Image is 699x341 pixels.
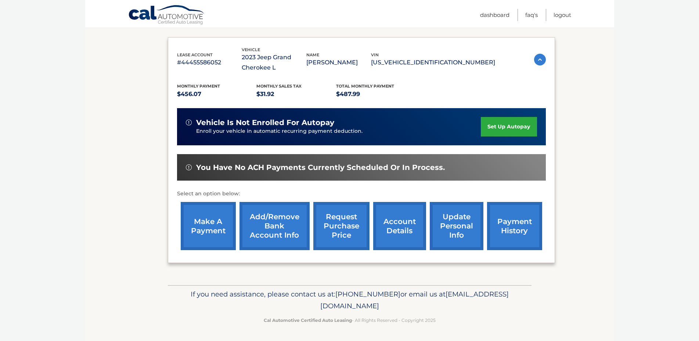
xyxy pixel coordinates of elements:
p: Enroll your vehicle in automatic recurring payment deduction. [196,127,481,135]
p: If you need assistance, please contact us at: or email us at [173,288,527,312]
span: lease account [177,52,213,57]
a: FAQ's [525,9,538,21]
span: name [306,52,319,57]
a: Logout [554,9,571,21]
span: vehicle [242,47,260,52]
a: make a payment [181,202,236,250]
img: accordion-active.svg [534,54,546,65]
p: $31.92 [256,89,336,99]
a: account details [373,202,426,250]
span: Total Monthly Payment [336,84,394,89]
p: - All Rights Reserved - Copyright 2025 [173,316,527,324]
img: alert-white.svg [186,164,192,170]
p: $456.07 [177,89,257,99]
img: alert-white.svg [186,120,192,125]
strong: Cal Automotive Certified Auto Leasing [264,317,352,323]
p: $487.99 [336,89,416,99]
span: vehicle is not enrolled for autopay [196,118,334,127]
a: set up autopay [481,117,537,136]
a: update personal info [430,202,483,250]
p: [PERSON_NAME] [306,57,371,68]
span: [PHONE_NUMBER] [335,290,400,298]
a: Add/Remove bank account info [239,202,310,250]
span: vin [371,52,379,57]
p: Select an option below: [177,189,546,198]
a: payment history [487,202,542,250]
p: 2023 Jeep Grand Cherokee L [242,52,306,73]
a: Dashboard [480,9,509,21]
span: You have no ACH payments currently scheduled or in process. [196,163,445,172]
span: [EMAIL_ADDRESS][DOMAIN_NAME] [320,290,509,310]
span: Monthly Payment [177,84,220,89]
a: Cal Automotive [128,5,205,26]
a: request purchase price [313,202,370,250]
p: #44455586052 [177,57,242,68]
p: [US_VEHICLE_IDENTIFICATION_NUMBER] [371,57,495,68]
span: Monthly sales Tax [256,84,302,89]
